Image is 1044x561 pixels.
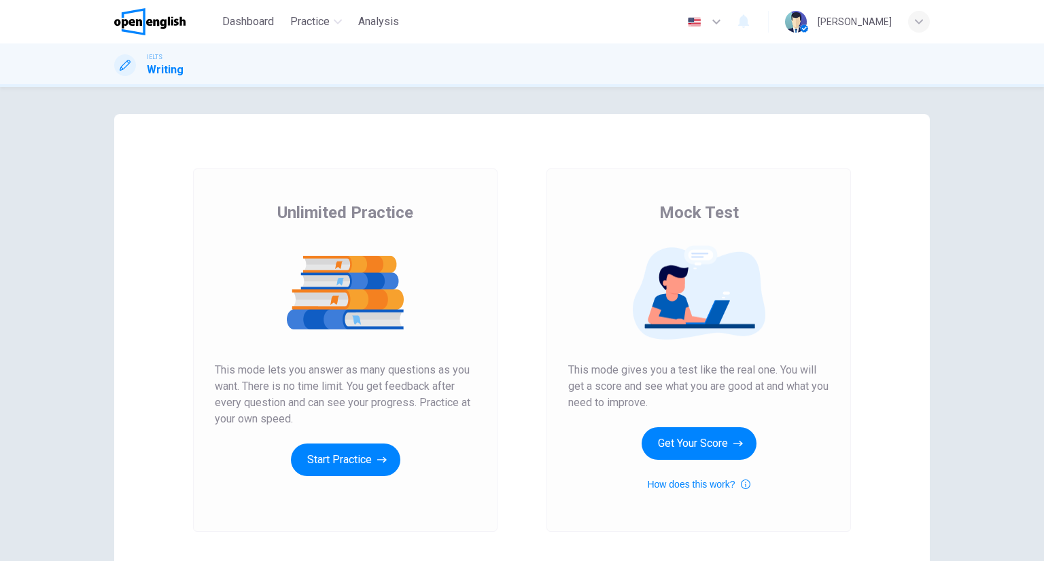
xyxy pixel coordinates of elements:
[222,14,274,30] span: Dashboard
[217,10,279,34] button: Dashboard
[785,11,807,33] img: Profile picture
[114,8,217,35] a: OpenEnglish logo
[659,202,739,223] span: Mock Test
[285,10,347,34] button: Practice
[647,476,750,492] button: How does this work?
[353,10,404,34] button: Analysis
[277,202,413,223] span: Unlimited Practice
[215,362,476,427] span: This mode lets you answer as many questions as you want. There is no time limit. You get feedback...
[568,362,829,411] span: This mode gives you a test like the real one. You will get a score and see what you are good at a...
[147,62,184,78] h1: Writing
[290,14,330,30] span: Practice
[147,52,162,62] span: IELTS
[818,14,892,30] div: [PERSON_NAME]
[642,427,756,460] button: Get Your Score
[358,14,399,30] span: Analysis
[291,444,400,476] button: Start Practice
[686,17,703,27] img: en
[114,8,186,35] img: OpenEnglish logo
